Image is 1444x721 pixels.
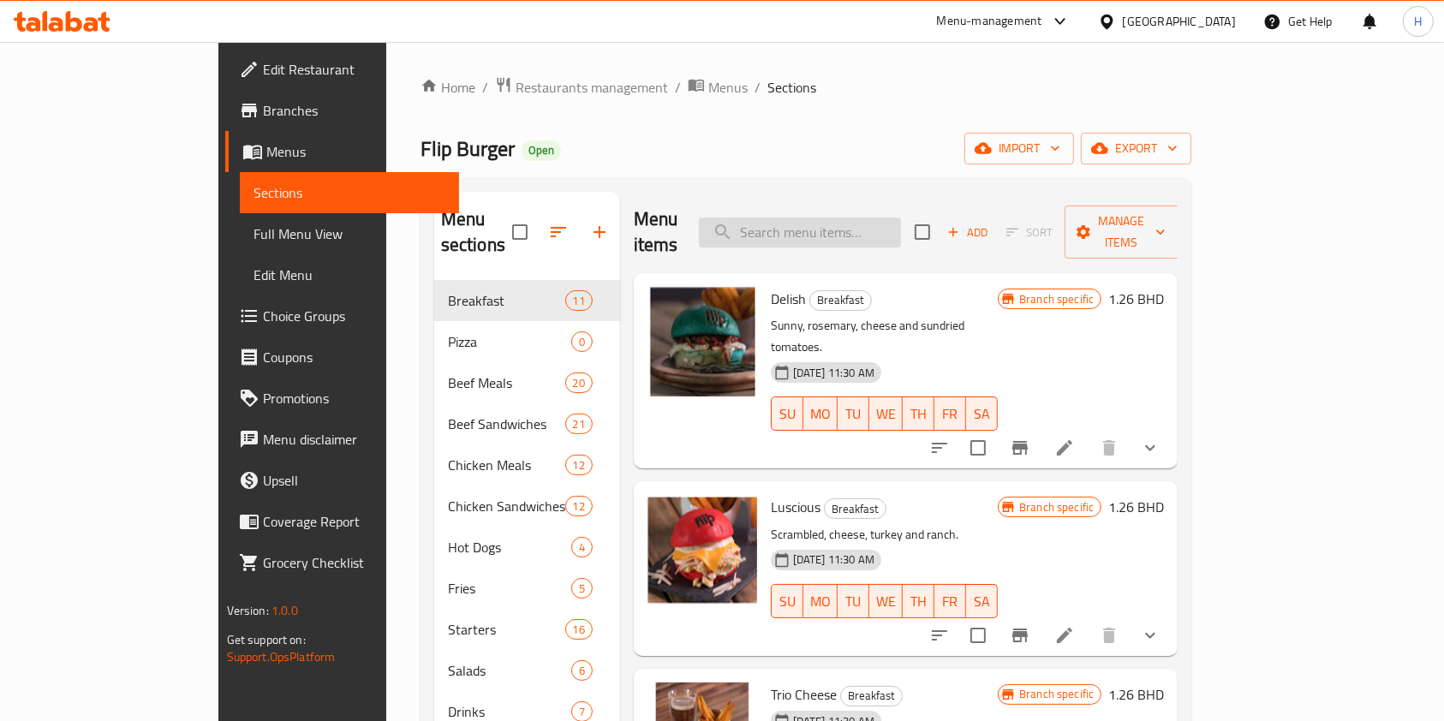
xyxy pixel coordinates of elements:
div: Pizza0 [434,321,620,362]
p: Sunny, rosemary, cheese and sundried tomatoes. [771,315,998,358]
div: items [565,372,593,393]
button: TH [903,584,934,618]
span: Full Menu View [254,223,446,244]
h6: 1.26 BHD [1108,682,1164,706]
a: Promotions [225,378,460,419]
li: / [755,77,761,98]
div: Breakfast [809,290,872,311]
span: 6 [572,663,592,679]
div: items [565,414,593,434]
button: import [964,133,1074,164]
svg: Show Choices [1140,625,1161,646]
a: Grocery Checklist [225,542,460,583]
button: MO [803,396,838,431]
div: Chicken Meals12 [434,444,620,486]
img: Luscious [647,495,757,605]
span: Edit Restaurant [263,59,446,80]
div: Fries5 [434,568,620,609]
span: Breakfast [825,499,886,519]
h6: 1.26 BHD [1108,495,1164,519]
span: Branch specific [1012,686,1101,702]
span: FR [941,402,959,426]
span: Coupons [263,347,446,367]
span: 4 [572,539,592,556]
span: SU [779,589,797,614]
span: import [978,138,1060,159]
span: TU [844,402,862,426]
span: [DATE] 11:30 AM [786,551,881,568]
button: export [1081,133,1191,164]
span: Branch specific [1012,291,1101,307]
div: items [571,578,593,599]
div: Beef Sandwiches21 [434,403,620,444]
span: export [1095,138,1178,159]
span: Menu disclaimer [263,429,446,450]
a: Edit menu item [1054,438,1075,458]
span: Chicken Sandwiches [448,496,565,516]
button: show more [1130,615,1171,656]
h2: Menu sections [441,206,512,258]
span: Delish [771,286,806,312]
span: Add [945,223,991,242]
button: Add [940,219,995,246]
button: Manage items [1065,206,1179,259]
span: Get support on: [227,629,306,651]
div: Beef Meals20 [434,362,620,403]
button: TH [903,396,934,431]
a: Full Menu View [240,213,460,254]
span: 12 [566,498,592,515]
span: Select section [904,214,940,250]
span: Sections [767,77,816,98]
span: TU [844,589,862,614]
span: Hot Dogs [448,537,571,557]
span: 5 [572,581,592,597]
span: Select all sections [502,214,538,250]
button: TU [838,584,869,618]
nav: breadcrumb [421,76,1192,98]
span: Select section first [995,219,1065,246]
span: Menus [266,141,446,162]
div: items [565,619,593,640]
a: Menus [225,131,460,172]
span: Breakfast [841,686,902,706]
h2: Menu items [634,206,678,258]
span: 12 [566,457,592,474]
div: Starters16 [434,609,620,650]
a: Choice Groups [225,295,460,337]
div: Salads6 [434,650,620,691]
span: 0 [572,334,592,350]
a: Menus [688,76,748,98]
span: Manage items [1078,211,1166,253]
span: MO [810,402,831,426]
span: Sections [254,182,446,203]
a: Edit Restaurant [225,49,460,90]
div: items [571,660,593,681]
span: Trio Cheese [771,682,837,707]
button: sort-choices [919,427,960,468]
button: delete [1089,615,1130,656]
div: Breakfast [840,686,903,706]
a: Branches [225,90,460,131]
span: Breakfast [448,290,565,311]
button: FR [934,396,966,431]
span: Pizza [448,331,571,352]
span: 11 [566,293,592,309]
span: Menus [708,77,748,98]
div: items [571,537,593,557]
span: Starters [448,619,565,640]
span: [DATE] 11:30 AM [786,365,881,381]
span: TH [910,589,928,614]
a: Edit menu item [1054,625,1075,646]
span: TH [910,402,928,426]
span: Coverage Report [263,511,446,532]
button: MO [803,584,838,618]
span: Choice Groups [263,306,446,326]
a: Menu disclaimer [225,419,460,460]
span: FR [941,589,959,614]
span: Beef Sandwiches [448,414,565,434]
div: Menu-management [937,11,1042,32]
